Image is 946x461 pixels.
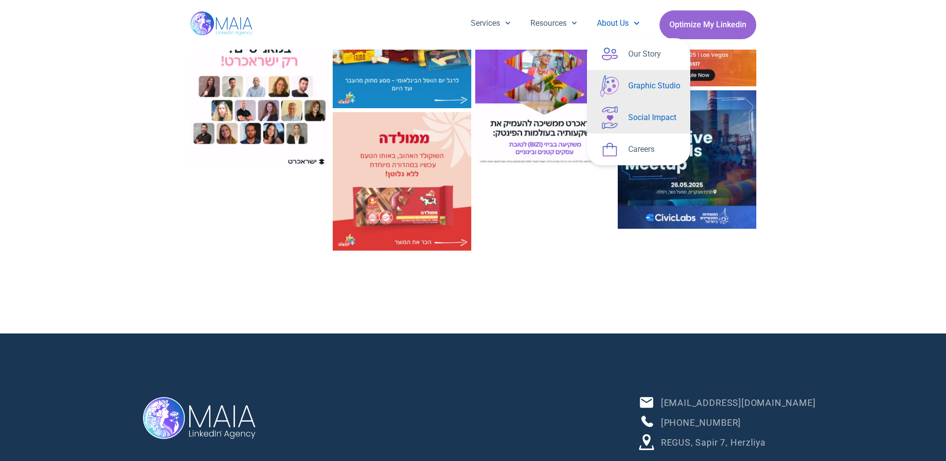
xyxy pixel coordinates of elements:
span: [EMAIL_ADDRESS][DOMAIN_NAME] [658,396,816,409]
span: [PHONE_NUMBER] [658,416,741,429]
ul: About Us [587,38,690,165]
a: Optimize My Linkedin [659,10,756,39]
a: Resources [520,10,587,36]
span: REGUS, Sapir 7, Herzliya [658,436,766,449]
span: Optimize My Linkedin [669,15,746,34]
a: Services [461,10,520,36]
a: About Us [587,10,649,36]
a: Careers [587,133,690,165]
a: Our Story [587,38,690,70]
a: Graphic Studio [587,70,690,102]
a: REGUS, Sapir 7, Herzliya [639,434,816,450]
nav: Menu [461,10,650,36]
a: Social Impact [587,102,690,133]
